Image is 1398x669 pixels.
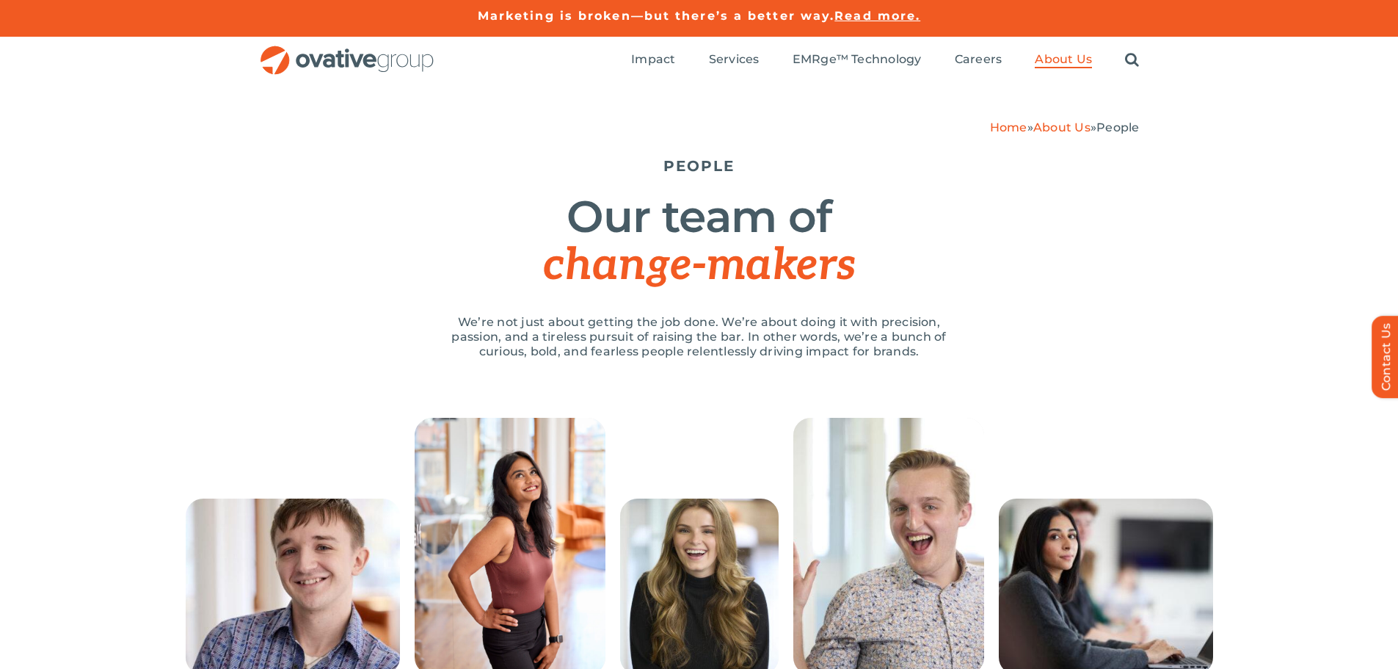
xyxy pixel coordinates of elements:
a: Search [1125,52,1139,68]
a: Impact [631,52,675,68]
p: We’re not just about getting the job done. We’re about doing it with precision, passion, and a ti... [435,315,964,359]
span: About Us [1035,52,1092,67]
a: EMRge™ Technology [793,52,922,68]
a: Marketing is broken—but there’s a better way. [478,9,835,23]
a: Services [709,52,760,68]
a: Home [990,120,1027,134]
span: » » [990,120,1140,134]
a: Careers [955,52,1002,68]
span: Careers [955,52,1002,67]
h5: PEOPLE [259,157,1140,175]
span: Services [709,52,760,67]
a: About Us [1035,52,1092,68]
span: Impact [631,52,675,67]
a: OG_Full_horizontal_RGB [259,44,435,58]
nav: Menu [631,37,1139,84]
a: Read more. [834,9,920,23]
span: change-makers [543,239,854,292]
a: About Us [1033,120,1091,134]
span: EMRge™ Technology [793,52,922,67]
span: People [1096,120,1139,134]
h1: Our team of [259,193,1140,289]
